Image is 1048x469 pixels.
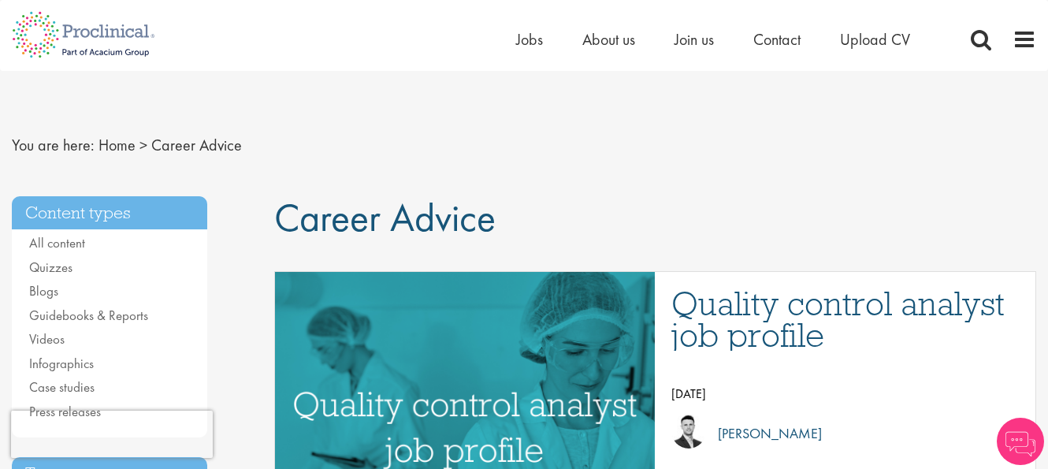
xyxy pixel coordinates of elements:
[29,282,58,300] a: Blogs
[274,192,496,243] span: Career Advice
[29,307,148,324] a: Guidebooks & Reports
[997,418,1044,465] img: Chatbot
[29,378,95,396] a: Case studies
[671,414,1020,453] a: Joshua Godden [PERSON_NAME]
[671,382,1020,406] p: [DATE]
[11,411,213,458] iframe: reCAPTCHA
[29,330,65,348] a: Videos
[582,29,635,50] a: About us
[12,135,95,155] span: You are here:
[753,29,801,50] a: Contact
[98,135,136,155] a: breadcrumb link
[29,234,85,251] a: All content
[706,422,822,445] p: [PERSON_NAME]
[12,196,207,230] h3: Content types
[675,29,714,50] a: Join us
[840,29,910,50] a: Upload CV
[29,355,94,372] a: Infographics
[29,259,72,276] a: Quizzes
[151,135,242,155] span: Career Advice
[139,135,147,155] span: >
[671,414,706,449] img: Joshua Godden
[29,403,101,420] a: Press releases
[671,288,1020,351] a: Quality control analyst job profile
[516,29,543,50] a: Jobs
